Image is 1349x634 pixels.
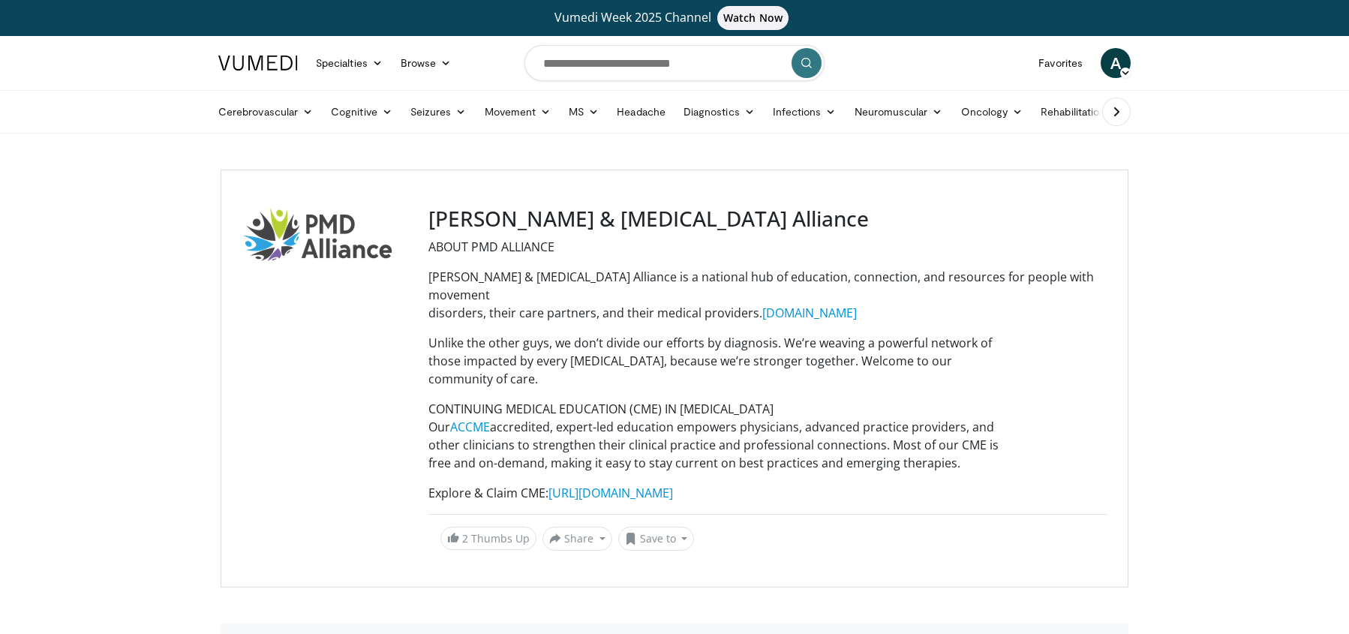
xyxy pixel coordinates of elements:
[218,56,298,71] img: VuMedi Logo
[618,527,695,551] button: Save to
[764,97,846,127] a: Infections
[401,97,476,127] a: Seizures
[762,305,857,321] a: [DOMAIN_NAME]
[428,400,1107,472] p: CONTINUING MEDICAL EDUCATION (CME) IN [MEDICAL_DATA] Our accredited, expert-led education empower...
[428,334,1107,388] p: Unlike the other guys, we don’t divide our efforts by diagnosis. We’re weaving a powerful network...
[392,48,461,78] a: Browse
[450,419,490,435] a: ACCME
[428,206,1107,232] h3: [PERSON_NAME] & [MEDICAL_DATA] Alliance
[1101,48,1131,78] a: A
[462,531,468,545] span: 2
[428,268,1107,322] p: [PERSON_NAME] & [MEDICAL_DATA] Alliance is a national hub of education, connection, and resources...
[1029,48,1092,78] a: Favorites
[542,527,612,551] button: Share
[1032,97,1114,127] a: Rehabilitation
[476,97,560,127] a: Movement
[428,238,1107,256] p: ABOUT PMD ALLIANCE
[322,97,401,127] a: Cognitive
[548,485,673,501] a: [URL][DOMAIN_NAME]
[440,527,536,550] a: 2 Thumbs Up
[307,48,392,78] a: Specialties
[524,45,825,81] input: Search topics, interventions
[209,97,322,127] a: Cerebrovascular
[846,97,952,127] a: Neuromuscular
[608,97,674,127] a: Headache
[221,6,1128,30] a: Vumedi Week 2025 ChannelWatch Now
[952,97,1032,127] a: Oncology
[717,6,789,30] span: Watch Now
[428,484,1107,502] p: Explore & Claim CME:
[674,97,764,127] a: Diagnostics
[560,97,608,127] a: MS
[554,9,795,26] span: Vumedi Week 2025 Channel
